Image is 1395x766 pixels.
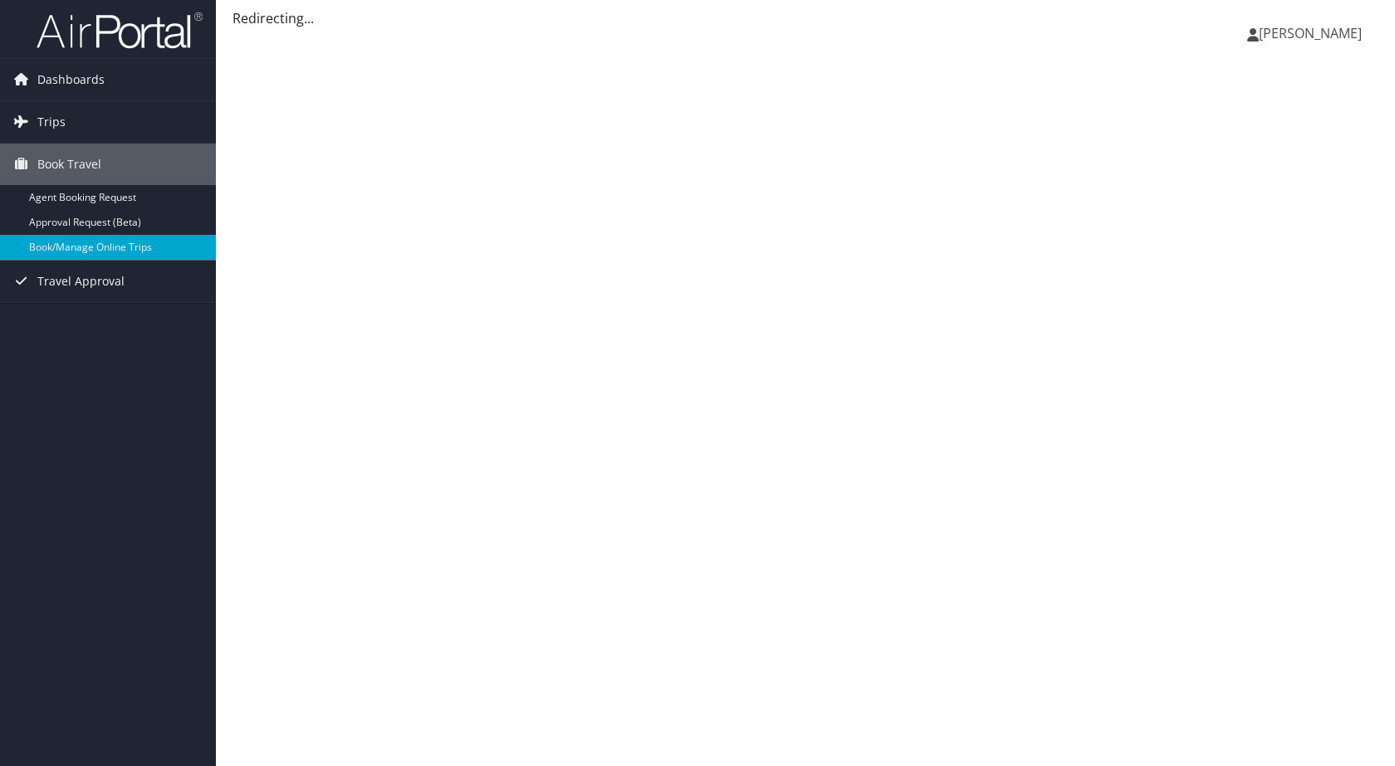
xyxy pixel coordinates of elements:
[1247,8,1378,58] a: [PERSON_NAME]
[37,261,125,302] span: Travel Approval
[37,11,203,50] img: airportal-logo.png
[37,101,66,143] span: Trips
[37,59,105,100] span: Dashboards
[232,8,1378,28] div: Redirecting...
[37,144,101,185] span: Book Travel
[1259,24,1362,42] span: [PERSON_NAME]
